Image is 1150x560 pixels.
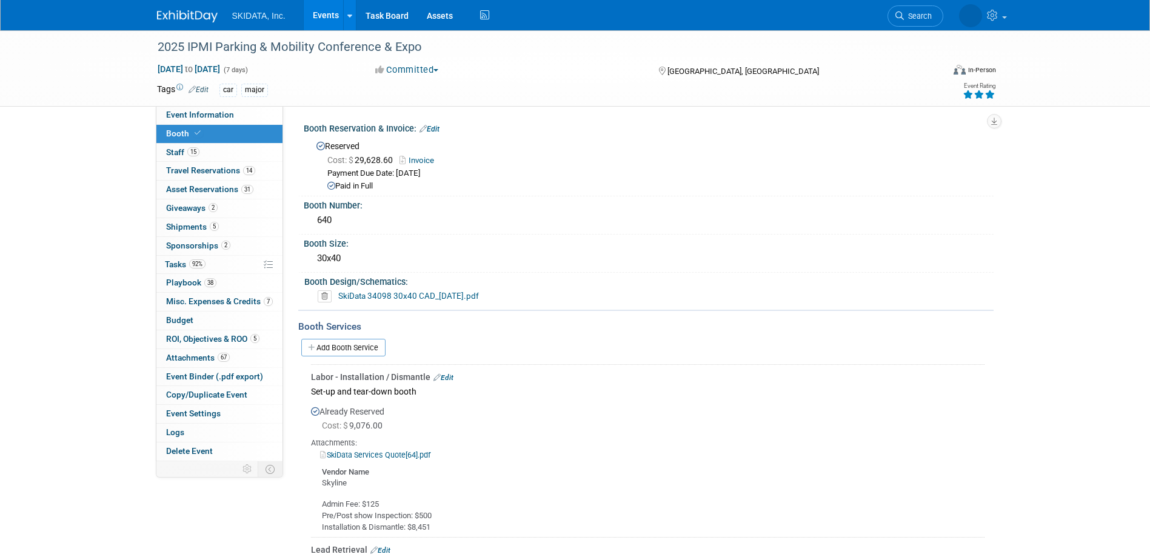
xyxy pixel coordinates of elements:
span: Budget [166,315,193,325]
div: Vendor Name [322,464,985,478]
a: Giveaways2 [156,199,282,218]
span: (7 days) [222,66,248,74]
a: Invoice [399,156,440,165]
a: Delete Event [156,442,282,461]
span: 67 [218,353,230,362]
span: Attachments [166,353,230,362]
span: Event Binder (.pdf export) [166,372,263,381]
a: Staff15 [156,144,282,162]
div: Payment Due Date: [DATE] [327,168,985,179]
span: Giveaways [166,203,218,213]
div: Set-up and tear-down booth [311,383,985,399]
span: SKIDATA, Inc. [232,11,286,21]
a: Event Binder (.pdf export) [156,368,282,386]
a: Edit [420,125,440,133]
a: Event Information [156,106,282,124]
span: Sponsorships [166,241,230,250]
span: 5 [250,334,259,343]
div: Booth Size: [304,235,994,250]
a: Add Booth Service [301,339,386,356]
img: ExhibitDay [157,10,218,22]
a: Event Settings [156,405,282,423]
span: [GEOGRAPHIC_DATA], [GEOGRAPHIC_DATA] [667,67,819,76]
a: Search [888,5,943,27]
span: Delete Event [166,446,213,456]
div: car [219,84,237,96]
img: Format-Inperson.png [954,65,966,75]
a: Booth [156,125,282,143]
div: Booth Number: [304,196,994,212]
a: Misc. Expenses & Credits7 [156,293,282,311]
span: 2 [221,241,230,250]
div: Booth Reservation & Invoice: [304,119,994,135]
span: Cost: $ [322,421,349,430]
div: In-Person [968,65,996,75]
a: Edit [370,546,390,555]
td: Tags [157,83,209,97]
div: Event Format [872,63,997,81]
span: 38 [204,278,216,287]
span: 5 [210,222,219,231]
i: Booth reservation complete [195,130,201,136]
div: Admin Fee: $125 Pre/Post show Inspection: $500 Installation & Dismantle: $8,451 [311,489,985,533]
div: Labor - Installation / Dismantle [311,371,985,383]
div: 2025 IPMI Parking & Mobility Conference & Expo [153,36,925,58]
div: Booth Design/Schematics: [304,273,988,288]
div: Booth Services [298,320,994,333]
td: Toggle Event Tabs [258,461,282,477]
span: Travel Reservations [166,165,255,175]
a: Copy/Duplicate Event [156,386,282,404]
a: Shipments5 [156,218,282,236]
div: Paid in Full [327,181,985,192]
div: major [241,84,268,96]
span: 14 [243,166,255,175]
span: ROI, Objectives & ROO [166,334,259,344]
a: Asset Reservations31 [156,181,282,199]
div: Skyline [322,478,985,489]
a: SkiData 34098 30x40 CAD_[DATE].pdf [338,291,479,301]
a: Travel Reservations14 [156,162,282,180]
span: Event Information [166,110,234,119]
span: Shipments [166,222,219,232]
a: Attachments67 [156,349,282,367]
span: 31 [241,185,253,194]
span: 7 [264,297,273,306]
img: Mary Beth McNair [959,4,982,27]
span: Tasks [165,259,206,269]
div: Event Rating [963,83,995,89]
span: Event Settings [166,408,221,418]
span: Playbook [166,278,216,287]
a: Logs [156,424,282,442]
span: 15 [187,147,199,156]
div: 640 [313,211,985,230]
a: Tasks92% [156,256,282,274]
span: Logs [166,427,184,437]
span: 2 [209,203,218,212]
div: 30x40 [313,249,985,268]
span: Staff [166,147,199,157]
a: Delete attachment? [318,292,336,301]
div: Attachments: [311,438,985,448]
div: Lead Retrieval [311,544,985,556]
span: Misc. Expenses & Credits [166,296,273,306]
a: Edit [189,85,209,94]
a: Budget [156,312,282,330]
button: Committed [371,64,443,76]
a: SkiData Services Quote[64].pdf [320,450,430,459]
span: 9,076.00 [322,421,387,430]
div: Reserved [313,137,985,192]
span: Cost: $ [327,155,355,165]
span: Booth [166,128,203,138]
a: Edit [433,373,453,382]
span: Search [904,12,932,21]
a: ROI, Objectives & ROO5 [156,330,282,348]
span: Copy/Duplicate Event [166,390,247,399]
a: Sponsorships2 [156,237,282,255]
span: [DATE] [DATE] [157,64,221,75]
span: 29,628.60 [327,155,398,165]
td: Personalize Event Tab Strip [237,461,258,477]
span: to [183,64,195,74]
span: 92% [189,259,206,268]
div: Already Reserved [311,399,985,533]
a: Playbook38 [156,274,282,292]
